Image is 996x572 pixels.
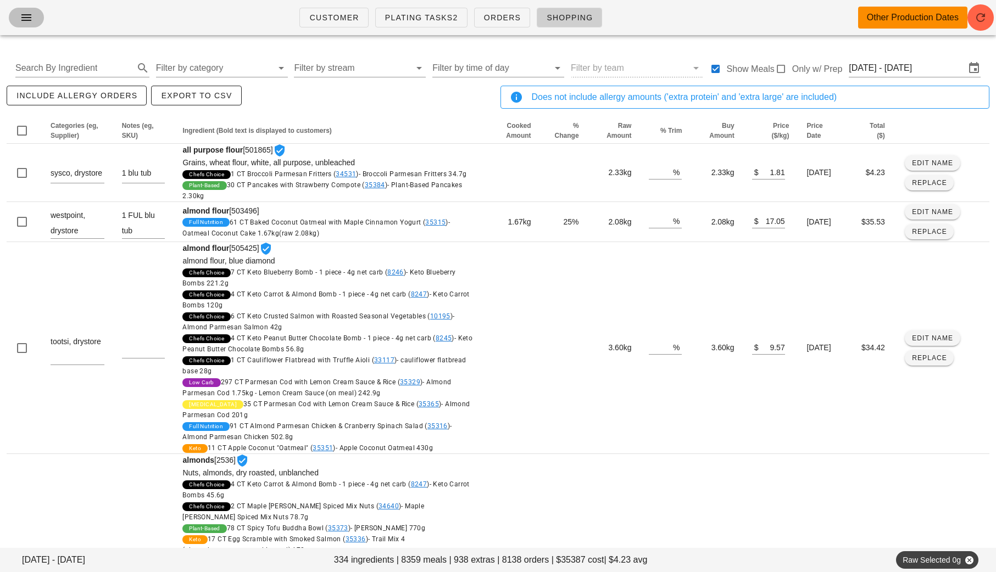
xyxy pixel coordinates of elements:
span: - Broccoli Parmesan Fritters 34.7g [359,170,467,178]
a: 8246 [387,268,404,276]
span: Replace [911,354,947,362]
span: Cooked Amount [506,122,531,139]
a: Orders [474,8,531,27]
span: $34.42 [861,343,885,352]
span: 1 CT Broccoli Parmesan Fritters ( ) [231,170,466,178]
span: - Almond Parmesan Salmon 42g [182,312,454,331]
span: - Lemon Cream Sauce (on meal) 242.9g [255,389,380,397]
td: 2.33kg [588,144,641,202]
span: [505425] [182,244,476,453]
div: Other Production Dates [867,11,959,24]
a: 33117 [374,356,394,364]
a: 10195 [430,312,450,320]
a: Plating Tasks2 [375,8,468,27]
button: Replace [905,224,954,239]
span: 78 CT Spicy Tofu Buddha Bowl ( ) [227,524,425,532]
div: $ [752,340,759,354]
span: Plant-Based [189,524,220,533]
span: Full Nutrition [189,422,223,431]
span: Keto [189,444,201,453]
span: Raw Selected 0g [903,551,972,569]
div: Does not include allergy amounts ('extra protein' and 'extra large' are included) [532,91,981,104]
span: Edit Name [911,334,953,342]
span: almond flour, blue diamond [182,256,275,265]
span: Total ($) [870,122,885,139]
a: 35373 [328,524,348,532]
span: Replace [911,228,947,235]
td: 2.33kg [691,144,743,202]
span: [503496] [182,206,476,239]
td: 2.08kg [691,202,743,242]
span: 1 CT Cauliflower Flatbread with Truffle Aioli ( ) [182,356,466,375]
span: 91 CT Almond Parmesan Chicken & Cranberry Spinach Salad ( ) [182,422,452,441]
span: 7 CT Keto Blueberry Bomb - 1 piece - 4g net carb ( ) [182,268,455,287]
button: Edit Name [905,155,960,171]
th: Total ($): Not sorted. Activate to sort ascending. [846,117,894,144]
span: 6 CT Keto Crusted Salmon with Roasted Seasonal Vegetables ( ) [182,312,454,331]
button: Edit Name [905,330,960,346]
div: % [673,340,682,354]
td: 3.60kg [588,242,641,454]
span: Keto [189,535,201,544]
span: 4 CT Keto Carrot & Almond Bomb - 1 piece - 4g net carb ( ) [182,480,469,499]
button: Replace [905,175,954,190]
span: 4 CT Keto Carrot & Almond Bomb - 1 piece - 4g net carb ( ) [182,290,469,309]
span: - Oatmeal Coconut Cake 1.67kg [182,218,450,237]
button: Replace [905,350,954,366]
span: [501865] [182,145,476,201]
td: [DATE] [798,144,845,202]
span: Orders [483,13,521,22]
span: Grains, wheat flour, white, all purpose, unbleached [182,158,355,167]
th: Price ($/kg): Not sorted. Activate to sort ascending. [743,117,798,144]
span: Buy Amount [709,122,734,139]
span: - [PERSON_NAME] 770g [350,524,425,532]
label: Only w/ Prep [792,64,843,75]
a: 35329 [400,378,420,386]
span: % Trim [660,127,682,134]
div: % [673,165,682,179]
th: % Change: Not sorted. Activate to sort ascending. [540,117,588,144]
button: include allergy orders [7,86,147,105]
th: Buy Amount: Not sorted. Activate to sort ascending. [691,117,743,144]
th: % Trim: Not sorted. Activate to sort ascending. [640,117,691,144]
span: 4 CT Keto Peanut Butter Chocolate Bomb - 1 piece - 4g net carb ( ) [182,334,472,353]
div: $ [752,165,759,179]
a: 34531 [336,170,356,178]
label: Show Meals [727,64,775,75]
th: Ingredient (Bold text is displayed to customers): Not sorted. Activate to sort ascending. [174,117,485,144]
span: Chefs Choice [189,480,224,489]
th: Raw Amount: Not sorted. Activate to sort ascending. [588,117,641,144]
button: Edit Name [905,204,960,220]
span: 61 CT Baked Coconut Oatmeal with Maple Cinnamon Yogurt ( ) [182,218,450,237]
span: | $4.23 avg [604,553,647,567]
div: Filter by stream [294,59,426,77]
div: % [673,214,682,228]
span: Nuts, almonds, dry roasted, unblanched [182,468,318,477]
span: Chefs Choice [189,502,224,511]
a: 35336 [346,535,366,543]
span: Plating Tasks2 [385,13,458,22]
a: 35315 [425,218,446,226]
a: 35365 [419,400,439,408]
span: % Change [555,122,579,139]
div: $ [752,214,759,228]
span: 30 CT Pancakes with Strawberry Compote ( ) [182,181,462,200]
div: Filter by time of day [432,59,564,77]
a: Shopping [537,8,602,27]
strong: almonds [182,456,214,464]
span: - Almond Parmesan Chicken 502.8g [182,422,452,441]
a: 35351 [313,444,333,452]
a: 34640 [379,502,399,510]
span: [MEDICAL_DATA] [189,400,237,409]
span: (raw 2.08kg) [279,229,319,237]
span: 297 CT Parmesan Cod with Lemon Cream Sauce & Rice ( ) [182,378,451,397]
span: Ingredient (Bold text is displayed to customers) [182,127,331,134]
span: 17 CT Egg Scramble with Smoked Salmon ( ) [182,535,405,554]
th: Price Date: Not sorted. Activate to sort ascending. [798,117,845,144]
span: $35.53 [861,217,885,226]
td: [DATE] [798,242,845,454]
a: 8245 [436,334,452,342]
td: [DATE] [798,202,845,242]
span: 35 CT Parmesan Cod with Lemon Cream Sauce & Rice ( ) [182,400,470,419]
span: 25% [564,217,579,226]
